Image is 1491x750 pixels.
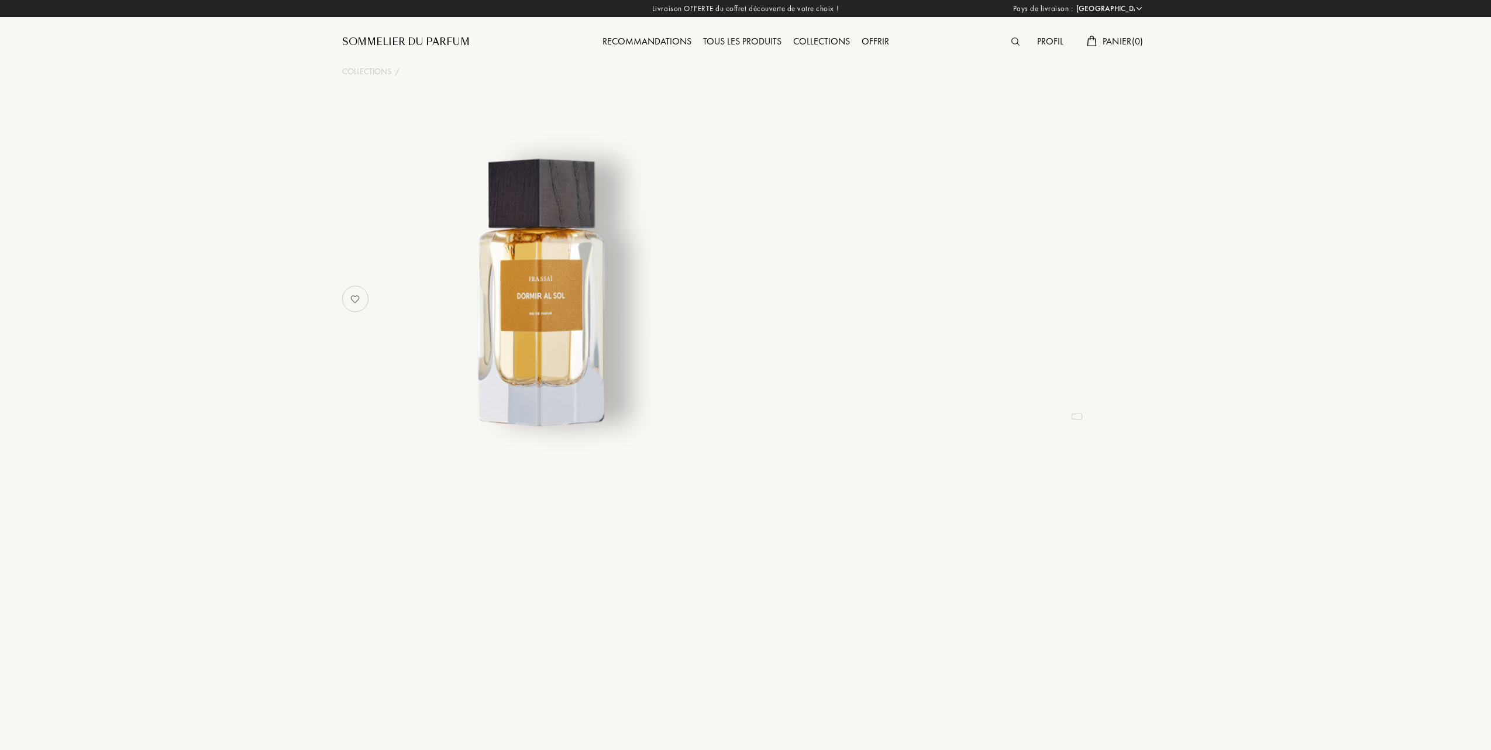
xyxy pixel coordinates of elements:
div: Offrir [856,35,895,50]
a: Recommandations [597,35,697,47]
div: Recommandations [597,35,697,50]
div: Profil [1031,35,1069,50]
img: cart.svg [1087,36,1096,46]
div: / [395,66,400,78]
img: undefined undefined [399,149,688,438]
div: Collections [787,35,856,50]
a: Sommelier du Parfum [342,35,470,49]
span: Panier ( 0 ) [1103,35,1144,47]
a: Collections [342,66,391,78]
img: search_icn.svg [1011,37,1020,46]
a: Offrir [856,35,895,47]
a: Profil [1031,35,1069,47]
a: Collections [787,35,856,47]
a: Tous les produits [697,35,787,47]
img: no_like_p.png [343,287,367,311]
span: Pays de livraison : [1013,3,1073,15]
div: Tous les produits [697,35,787,50]
img: arrow_w.png [1135,4,1144,13]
